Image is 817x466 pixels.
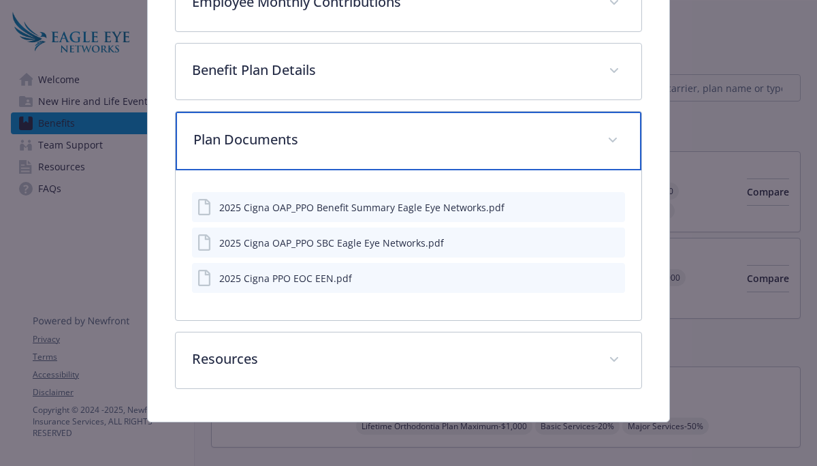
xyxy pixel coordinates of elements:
button: preview file [607,236,620,250]
button: preview file [607,200,620,215]
div: 2025 Cigna OAP_PPO SBC Eagle Eye Networks.pdf [219,236,444,250]
div: Benefit Plan Details [176,44,641,99]
p: Plan Documents [193,129,591,150]
div: 2025 Cigna PPO EOC EEN.pdf [219,271,352,285]
button: download file [586,236,596,250]
div: Plan Documents [176,170,641,320]
button: preview file [607,271,620,285]
button: download file [586,271,596,285]
p: Resources [192,349,592,369]
div: Resources [176,332,641,388]
div: 2025 Cigna OAP_PPO Benefit Summary Eagle Eye Networks.pdf [219,200,504,215]
p: Benefit Plan Details [192,60,592,80]
button: download file [586,200,596,215]
div: Plan Documents [176,112,641,170]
